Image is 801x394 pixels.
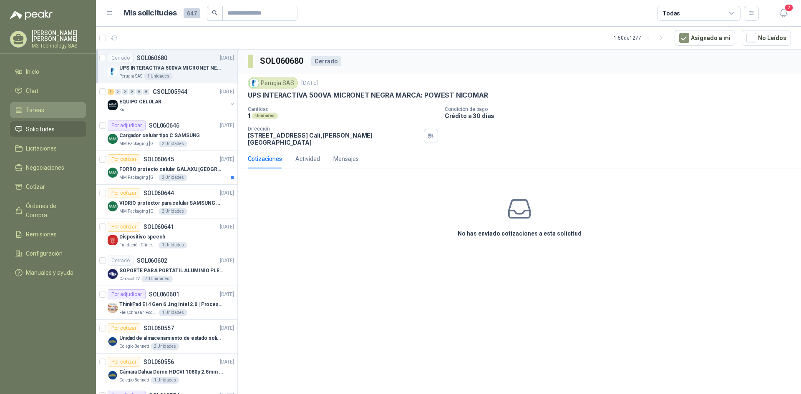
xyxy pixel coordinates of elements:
p: MM Packaging [GEOGRAPHIC_DATA] [119,141,157,147]
span: Negociaciones [26,163,64,172]
img: Company Logo [249,78,259,88]
span: Chat [26,86,38,95]
p: [PERSON_NAME] [PERSON_NAME] [32,30,86,42]
p: [DATE] [220,223,234,231]
p: [DATE] [220,291,234,299]
div: Cerrado [108,53,133,63]
a: Por cotizarSOL060645[DATE] Company LogoFORRO protecto celular GALAXU [GEOGRAPHIC_DATA] A16 5GMM P... [96,151,237,185]
p: SOL060680 [137,55,167,61]
span: Órdenes de Compra [26,201,78,220]
p: Fundación Clínica Shaio [119,242,157,248]
img: Company Logo [108,201,118,211]
img: Company Logo [108,66,118,76]
div: Perugia SAS [248,77,298,89]
p: Colegio Bennett [119,377,149,384]
p: UPS INTERACTIVA 500VA MICRONET NEGRA MARCA: POWEST NICOMAR [248,91,488,100]
img: Company Logo [108,269,118,279]
div: Por cotizar [108,323,140,333]
button: Asignado a mi [675,30,735,46]
p: Cámara Dahua Domo HDCVI 1080p 2.8mm IP67 Led IR 30m mts nocturnos [119,368,223,376]
p: [DATE] [220,189,234,197]
p: [DATE] [220,122,234,130]
div: 0 [122,89,128,95]
div: Por adjudicar [108,120,146,130]
p: Fleischmann Foods S.A. [119,309,157,316]
a: Manuales y ayuda [10,265,86,281]
span: Licitaciones [26,144,57,153]
span: search [212,10,218,16]
p: Caracol TV [119,276,140,282]
a: Negociaciones [10,160,86,176]
a: Órdenes de Compra [10,198,86,223]
div: 1 Unidades [151,377,179,384]
p: [DATE] [220,358,234,366]
div: Por cotizar [108,357,140,367]
div: 0 [136,89,142,95]
p: [DATE] [220,257,234,265]
span: Configuración [26,249,63,258]
img: Company Logo [108,168,118,178]
p: [DATE] [220,156,234,163]
h1: Mis solicitudes [123,7,177,19]
span: 647 [184,8,200,18]
p: SOL060601 [149,291,179,297]
p: Kia [119,107,126,113]
p: MM Packaging [GEOGRAPHIC_DATA] [119,174,157,181]
p: SOL060602 [137,258,167,264]
span: Manuales y ayuda [26,268,73,277]
p: ThinkPad E14 Gen 6 Jing Intel 2.0 | Procesador Intel Core Ultra 5 125U ( 12 [119,301,223,309]
span: Cotizar [26,182,45,191]
p: M3 Technology SAS [32,43,86,48]
img: Company Logo [108,100,118,110]
a: Por cotizarSOL060556[DATE] Company LogoCámara Dahua Domo HDCVI 1080p 2.8mm IP67 Led IR 30m mts no... [96,354,237,387]
h3: No has enviado cotizaciones a esta solicitud [458,229,582,238]
h3: SOL060680 [260,55,305,68]
a: Por cotizarSOL060644[DATE] Company LogoVIDRIO protector para celular SAMSUNG GALAXI A16 5GMM Pack... [96,185,237,218]
a: Remisiones [10,226,86,242]
p: SOL060641 [144,224,174,230]
div: 1 Unidades [159,309,187,316]
button: 2 [776,6,791,21]
span: 2 [784,4,793,12]
p: [DATE] [220,324,234,332]
a: 1 0 0 0 0 0 GSOL005944[DATE] Company LogoEQUIPO CELULARKia [108,87,236,113]
span: Inicio [26,67,39,76]
p: SOL060646 [149,123,179,128]
p: SOL060556 [144,359,174,365]
p: Crédito a 30 días [445,112,798,119]
p: VIDRIO protector para celular SAMSUNG GALAXI A16 5G [119,199,223,207]
p: SOL060644 [144,190,174,196]
a: Por adjudicarSOL060646[DATE] Company LogoCargador celular tipo C SAMSUNGMM Packaging [GEOGRAPHIC_... [96,117,237,151]
p: Dirección [248,126,421,132]
div: Unidades [252,113,278,119]
p: MM Packaging [GEOGRAPHIC_DATA] [119,208,157,215]
div: Por cotizar [108,222,140,232]
img: Company Logo [108,235,118,245]
p: Condición de pago [445,106,798,112]
a: Solicitudes [10,121,86,137]
a: Tareas [10,102,86,118]
a: Por adjudicarSOL060601[DATE] Company LogoThinkPad E14 Gen 6 Jing Intel 2.0 | Procesador Intel Cor... [96,286,237,320]
div: 1 Unidades [144,73,173,80]
p: Colegio Bennett [119,343,149,350]
p: SOL060557 [144,325,174,331]
p: Unidad de almacenamiento de estado solido Marca SK hynix [DATE] NVMe 256GB HFM256GDJTNG-8310A M.2... [119,334,223,342]
p: [STREET_ADDRESS] Cali , [PERSON_NAME][GEOGRAPHIC_DATA] [248,132,421,146]
p: 1 [248,112,250,119]
div: 2 Unidades [159,174,187,181]
div: Por cotizar [108,188,140,198]
div: Mensajes [333,154,359,163]
div: Cerrado [108,256,133,266]
p: SOPORTE PARA PORTÁTIL ALUMINIO PLEGABLE VTA [119,267,223,275]
div: Actividad [295,154,320,163]
div: 2 Unidades [159,141,187,147]
div: 2 Unidades [159,208,187,215]
p: Perugia SAS [119,73,142,80]
img: Company Logo [108,303,118,313]
p: [DATE] [220,54,234,62]
div: 70 Unidades [141,276,173,282]
div: 1 - 50 de 1277 [614,31,668,45]
a: Cotizar [10,179,86,195]
p: GSOL005944 [153,89,187,95]
p: Cargador celular tipo C SAMSUNG [119,132,200,140]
